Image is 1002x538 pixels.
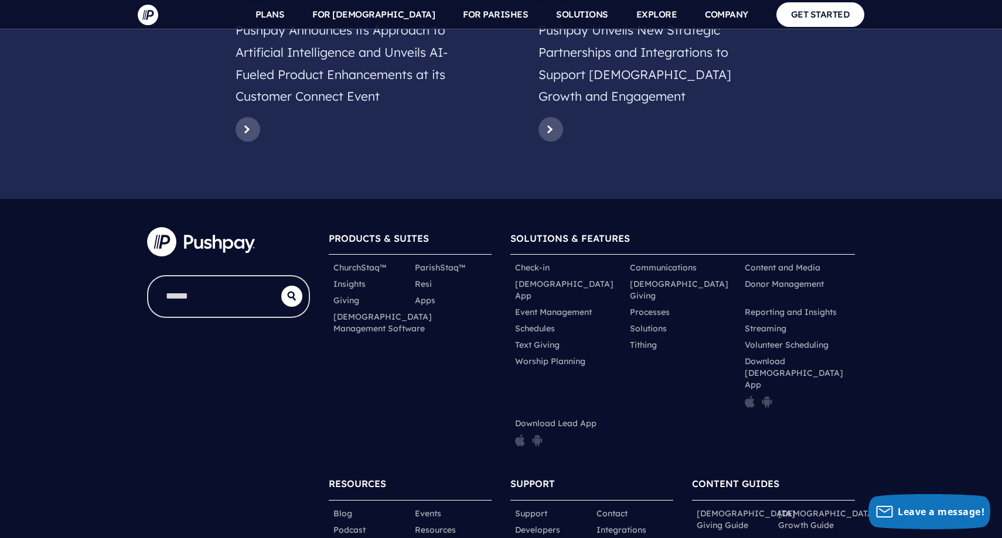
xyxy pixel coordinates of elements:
[539,19,766,112] h5: Pushpay Unveils New Strategic Partnerships and Integrations to Support [DEMOGRAPHIC_DATA] Growth ...
[333,524,366,536] a: Podcast
[630,278,735,301] a: [DEMOGRAPHIC_DATA] Giving
[333,311,432,334] a: [DEMOGRAPHIC_DATA] Management Software
[532,434,543,447] img: pp_icon_gplay.png
[740,353,855,415] li: Download [DEMOGRAPHIC_DATA] App
[236,19,463,112] h5: Pushpay Announces its Approach to Artificial Intelligence and Unveils AI-Fueled Product Enhanceme...
[898,505,984,518] span: Leave a message!
[762,395,772,408] img: pp_icon_gplay.png
[745,323,786,334] a: Streaming
[745,306,837,318] a: Reporting and Insights
[510,227,855,255] h6: SOLUTIONS & FEATURES
[776,2,865,26] a: GET STARTED
[692,472,855,500] h6: CONTENT GUIDES
[515,323,555,334] a: Schedules
[415,508,441,519] a: Events
[333,278,366,290] a: Insights
[597,524,646,536] a: Integrations
[515,508,547,519] a: Support
[630,323,667,334] a: Solutions
[333,294,359,306] a: Giving
[333,262,386,273] a: ChurchStaq™
[333,508,352,519] a: Blog
[630,262,697,273] a: Communications
[415,294,435,306] a: Apps
[868,494,990,529] button: Leave a message!
[745,262,820,273] a: Content and Media
[745,278,824,290] a: Donor Management
[515,355,585,367] a: Worship Planning
[745,339,829,351] a: Volunteer Scheduling
[515,306,592,318] a: Event Management
[415,262,465,273] a: ParishStaq™
[515,524,560,536] a: Developers
[630,306,670,318] a: Processes
[515,262,550,273] a: Check-in
[597,508,628,519] a: Contact
[515,339,560,351] a: Text Giving
[415,278,432,290] a: Resi
[515,434,525,447] img: pp_icon_appstore.png
[630,339,657,351] a: Tithing
[415,524,456,536] a: Resources
[510,415,625,454] li: Download Lead App
[329,472,492,500] h6: RESOURCES
[745,395,755,408] img: pp_icon_appstore.png
[329,227,492,255] h6: PRODUCTS & SUITES
[778,508,877,531] a: [DEMOGRAPHIC_DATA] Growth Guide
[510,472,673,500] h6: SUPPORT
[697,508,795,531] a: [DEMOGRAPHIC_DATA] Giving Guide
[515,278,621,301] a: [DEMOGRAPHIC_DATA] App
